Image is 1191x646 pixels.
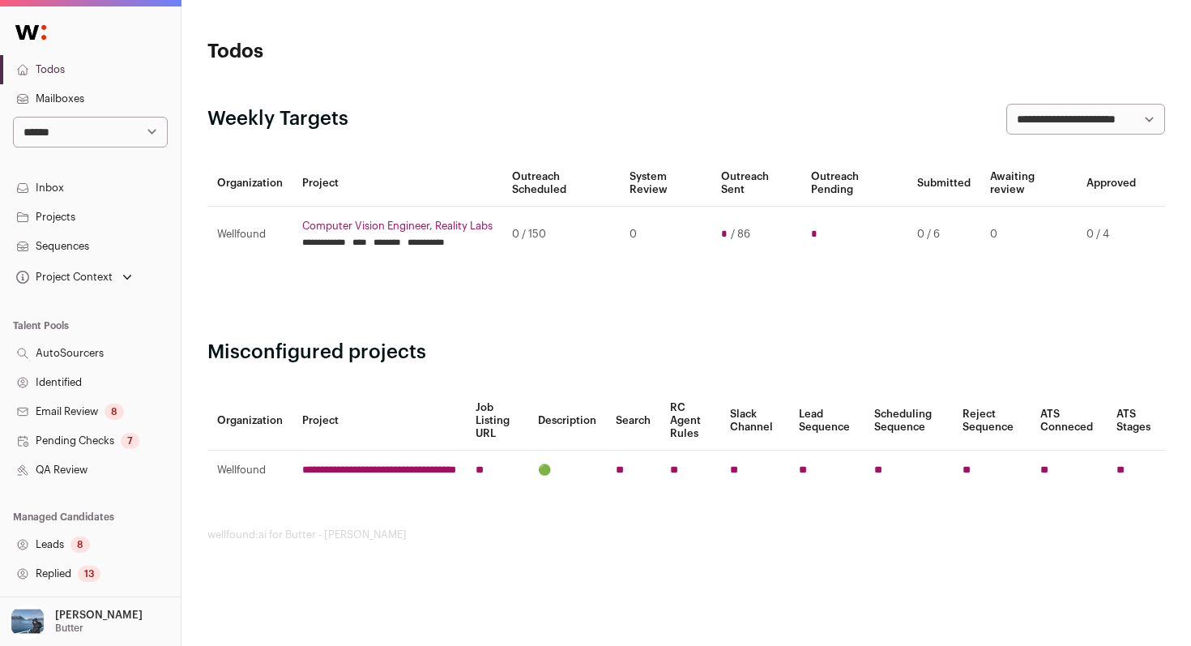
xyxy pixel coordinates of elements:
button: Open dropdown [13,266,135,289]
td: Wellfound [207,451,292,490]
th: Job Listing URL [466,391,528,451]
th: Scheduling Sequence [864,391,953,451]
th: Awaiting review [980,160,1077,207]
th: Project [292,391,466,451]
td: Wellfound [207,207,292,263]
div: 13 [78,566,100,582]
th: Reject Sequence [953,391,1031,451]
th: Organization [207,391,292,451]
th: ATS Conneced [1031,391,1108,451]
div: Project Context [13,271,113,284]
th: Outreach Scheduled [502,160,620,207]
td: 0 / 150 [502,207,620,263]
th: Organization [207,160,292,207]
div: 8 [105,404,124,420]
td: 0 / 6 [907,207,980,263]
td: 0 [620,207,712,263]
p: [PERSON_NAME] [55,609,143,622]
th: Search [606,391,660,451]
td: 🟢 [528,451,606,490]
img: Wellfound [6,16,55,49]
button: Open dropdown [6,604,146,640]
th: Approved [1077,160,1146,207]
h2: Misconfigured projects [207,340,1165,366]
td: 0 / 4 [1077,207,1146,263]
h1: Todos [207,39,527,65]
th: Description [528,391,606,451]
p: Butter [55,622,83,635]
th: Outreach Sent [711,160,801,207]
img: 17109629-medium_jpg [10,604,45,640]
th: System Review [620,160,712,207]
th: ATS Stages [1107,391,1165,451]
div: 8 [70,537,90,553]
th: Lead Sequence [789,391,865,451]
th: RC Agent Rules [660,391,720,451]
div: 7 [121,433,139,449]
span: / 86 [731,228,750,241]
td: 0 [980,207,1077,263]
h2: Weekly Targets [207,106,348,132]
th: Slack Channel [720,391,788,451]
th: Outreach Pending [801,160,907,207]
footer: wellfound:ai for Butter - [PERSON_NAME] [207,528,1165,541]
th: Project [292,160,502,207]
a: Computer Vision Engineer, Reality Labs [302,220,493,233]
th: Submitted [907,160,980,207]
